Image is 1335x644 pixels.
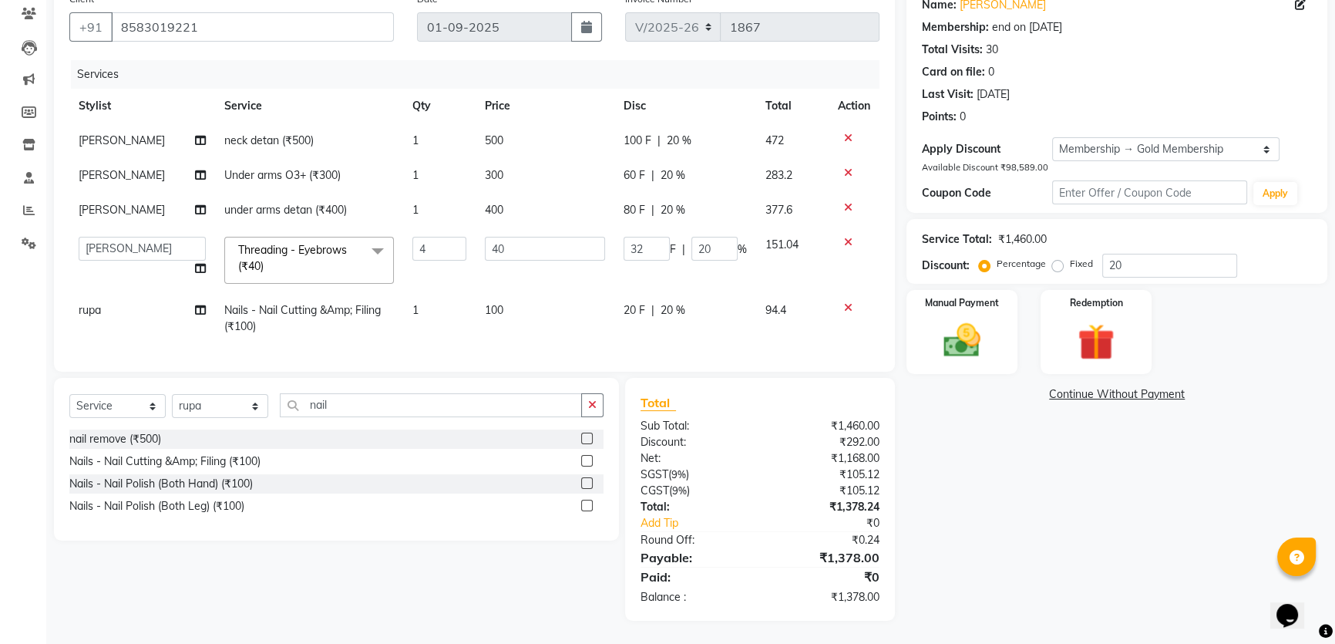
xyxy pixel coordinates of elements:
span: 100 F [624,133,651,149]
div: ₹0 [760,568,891,586]
a: x [264,259,271,273]
div: ₹1,378.00 [760,589,891,605]
span: SGST [641,467,668,481]
span: Total [641,395,676,411]
span: | [657,133,661,149]
div: ₹292.00 [760,434,891,450]
label: Manual Payment [925,296,999,310]
div: Sub Total: [629,418,760,434]
div: Services [71,60,891,89]
span: | [651,302,654,319]
span: 300 [485,168,503,182]
span: Under arms O3+ (₹300) [224,168,341,182]
span: 400 [485,203,503,217]
span: [PERSON_NAME] [79,168,165,182]
span: 94.4 [765,303,786,317]
div: Total Visits: [922,42,983,58]
div: ( ) [629,467,760,483]
span: rupa [79,303,101,317]
span: 1 [412,168,419,182]
div: nail remove (₹500) [69,431,161,447]
span: 100 [485,303,503,317]
span: [PERSON_NAME] [79,133,165,147]
div: Available Discount ₹98,589.00 [922,161,1312,174]
span: 20 F [624,302,645,319]
div: ₹1,168.00 [760,450,891,467]
div: ₹0 [782,515,891,531]
div: Coupon Code [922,185,1052,201]
div: Discount: [629,434,760,450]
th: Service [215,89,403,123]
span: 1 [412,203,419,217]
div: Balance : [629,589,760,605]
div: ₹1,460.00 [760,418,891,434]
span: | [651,167,654,184]
div: Payable: [629,548,760,567]
div: ₹1,378.00 [760,548,891,567]
div: Total: [629,499,760,515]
span: 151.04 [765,238,799,251]
div: Points: [922,109,957,125]
th: Qty [403,89,476,123]
span: 283.2 [765,168,792,182]
div: 0 [988,64,994,80]
span: 20 % [661,167,685,184]
span: 20 % [661,202,685,218]
span: 472 [765,133,784,147]
div: ₹1,460.00 [998,231,1047,248]
span: % [738,241,747,258]
div: Discount: [922,258,970,274]
div: 0 [960,109,966,125]
div: end on [DATE] [992,19,1062,35]
span: 1 [412,303,419,317]
div: Round Off: [629,532,760,548]
label: Redemption [1070,296,1123,310]
div: Last Visit: [922,86,974,103]
span: 377.6 [765,203,792,217]
span: 9% [671,468,686,480]
span: CGST [641,484,669,497]
button: +91 [69,12,113,42]
span: 9% [672,484,687,497]
th: Stylist [69,89,215,123]
div: Nails - Nail Polish (Both Hand) (₹100) [69,476,253,492]
div: 30 [986,42,998,58]
span: under arms detan (₹400) [224,203,347,217]
span: F [670,241,676,258]
span: 1 [412,133,419,147]
th: Total [756,89,829,123]
div: Nails - Nail Cutting &Amp; Filing (₹100) [69,453,261,470]
div: Apply Discount [922,141,1052,157]
div: Net: [629,450,760,467]
a: Continue Without Payment [910,386,1324,403]
img: _cash.svg [932,319,992,362]
label: Percentage [997,257,1046,271]
div: ( ) [629,483,760,499]
span: [PERSON_NAME] [79,203,165,217]
div: Service Total: [922,231,992,248]
div: ₹0.24 [760,532,891,548]
span: | [682,241,685,258]
span: 60 F [624,167,645,184]
span: Nails - Nail Cutting &Amp; Filing (₹100) [224,303,381,333]
th: Disc [614,89,756,123]
div: Nails - Nail Polish (Both Leg) (₹100) [69,498,244,514]
div: ₹105.12 [760,467,891,483]
span: 20 % [661,302,685,319]
div: Paid: [629,568,760,586]
th: Action [829,89,879,123]
label: Fixed [1070,257,1093,271]
div: [DATE] [977,86,1010,103]
img: _gift.svg [1066,319,1126,366]
input: Enter Offer / Coupon Code [1052,180,1247,204]
iframe: chat widget [1270,582,1320,629]
span: | [651,202,654,218]
span: neck detan (₹500) [224,133,314,147]
div: Membership: [922,19,989,35]
span: 500 [485,133,503,147]
th: Price [476,89,614,123]
span: 80 F [624,202,645,218]
input: Search or Scan [280,393,582,417]
div: ₹1,378.24 [760,499,891,515]
div: Card on file: [922,64,985,80]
